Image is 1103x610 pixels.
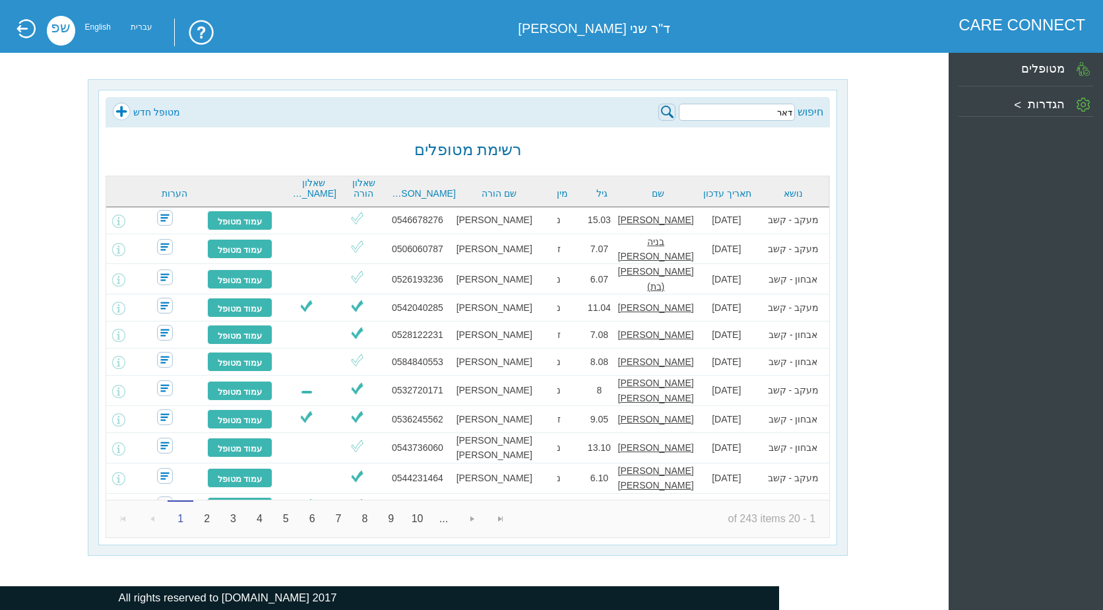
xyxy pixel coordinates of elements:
td: 0532720171 [381,376,454,406]
u: [PERSON_NAME] [618,442,694,453]
img: ViO.png [349,269,365,285]
a: שם הורה [462,188,536,199]
div: עברית [131,26,152,29]
a: [PERSON_NAME] [391,188,456,199]
td: [PERSON_NAME] [454,349,534,376]
td: נ [534,463,583,494]
h4: חיפוש [798,106,823,118]
a: 5 [273,505,299,532]
u: [PERSON_NAME] (בת) [618,266,694,291]
a: 4 [247,505,272,532]
td: אבחון - קשב [757,433,829,463]
img: SecretaryNoComment.png [157,352,173,368]
a: הערות [144,188,205,199]
a: Go to the last page [488,505,515,532]
td: 0584840553 [381,349,454,376]
u: [PERSON_NAME] [618,215,694,225]
td: [PERSON_NAME] [454,207,534,234]
td: 0528122231 [381,322,454,349]
td: [DATE] [696,463,757,494]
td: 6.10 [583,463,615,494]
td: [PERSON_NAME] [454,234,534,265]
u: [PERSON_NAME] [PERSON_NAME] [618,465,694,491]
a: שם [621,188,695,199]
label: מטופלים [1021,61,1065,75]
h2: רשימת מטופלים [414,141,522,159]
a: עמוד מטופל [207,239,273,259]
td: נ [534,294,583,322]
td: 9.05 [583,406,615,433]
td: 8.08 [583,349,615,376]
td: ז [534,234,583,265]
a: 7 [326,505,352,532]
u: [PERSON_NAME] [618,329,694,340]
td: 0536245562 [381,406,454,433]
img: SecretaryNoComment.png [157,239,173,255]
td: [DATE] [696,406,757,433]
td: 0546678276 [381,207,454,234]
a: עמוד מטופל [207,438,273,457]
img: SecretaryNoComment.png [157,468,173,484]
td: נ [534,264,583,294]
a: עמוד מטופל [207,497,273,517]
td: [DATE] [696,294,757,322]
u: [PERSON_NAME] [618,414,694,424]
a: גיל [590,188,615,199]
td: [PERSON_NAME] [454,406,534,433]
td: 0542040285 [381,294,454,322]
img: ViO.png [349,238,365,255]
td: [PERSON_NAME] [454,494,534,521]
td: אבחון - קשב [757,406,829,433]
img: ViV.png [349,380,365,397]
img: ViV.png [298,298,315,314]
a: עמוד מטופל [207,468,273,488]
td: אבחון - קשב [757,322,829,349]
a: 6 [299,505,325,532]
td: [DATE] [696,494,757,521]
td: מעקב - קשב [757,207,829,234]
u: [PERSON_NAME] [PERSON_NAME] [618,378,694,403]
a: ... [431,505,457,532]
td: [DATE] [696,322,757,349]
td: 0544231464 [381,463,454,494]
td: מעקב - קשב [757,234,829,265]
a: נושא [761,188,826,199]
a: שאלון [PERSON_NAME] [292,178,336,199]
a: עמוד מטופל [207,381,273,401]
label: הגדרות [1028,97,1065,111]
a: מין [542,188,583,199]
u: בניה [PERSON_NAME] [618,236,694,261]
td: מעקב - קשב [757,294,829,322]
img: SettingGIcon.png [1077,98,1090,112]
img: SecretaryNoComment.png [157,496,173,512]
td: 15.03 [583,207,615,234]
img: SecretaryNoComment.png [157,325,173,341]
a: מטופל חדש [112,102,180,122]
img: ViO.png [349,352,365,368]
td: [PERSON_NAME] [454,376,534,406]
td: 7.08 [583,322,615,349]
a: Go to the first page [110,505,137,532]
td: [DATE] [696,264,757,294]
div: English [85,26,111,29]
td: 0543736060 [381,433,454,463]
img: SecretaryNoComment.png [157,409,173,425]
td: 7.07 [583,234,615,265]
a: עמוד מטופל [207,325,273,345]
a: 3 [220,505,246,532]
td: 0526193236 [381,264,454,294]
td: [PERSON_NAME] [PERSON_NAME] [454,433,534,463]
a: עמוד מטופל [207,269,273,289]
u: [PERSON_NAME] [618,356,694,367]
td: [DATE] [696,234,757,265]
td: [PERSON_NAME] [454,294,534,322]
a: Go to the next page [458,505,486,532]
div: ד"ר שני [PERSON_NAME] [497,16,670,41]
img: searchPIcn.png [658,104,676,121]
a: 8 [352,505,377,532]
a: Go to the previous page [139,505,166,532]
img: trainingUsingSystem.png [174,18,215,47]
img: ViV.png [349,409,365,425]
td: [PERSON_NAME] [454,463,534,494]
td: 6.02 [583,494,615,521]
